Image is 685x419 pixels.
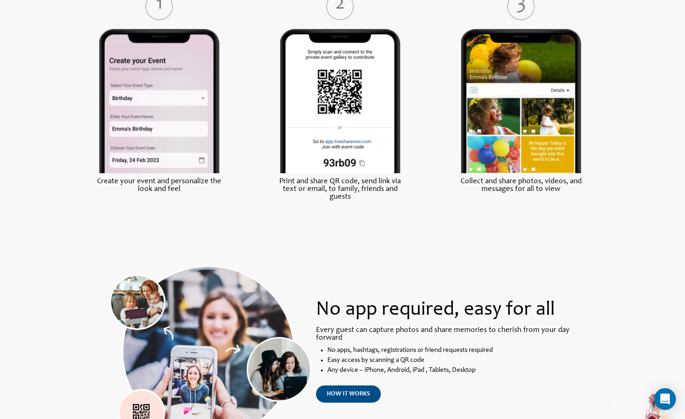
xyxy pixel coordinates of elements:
[654,388,676,410] div: Open Intercom Messenger
[316,385,381,403] a: how it works
[327,391,370,397] span: how it works
[93,178,225,193] label: Create your event and personalize the look and feel
[99,29,220,173] img: Live Share Photos
[316,300,555,320] span: No app required, easy for all
[280,29,401,173] img: Liveshare Moment
[327,365,571,375] li: Any device – iPhone, Android, iPad , Tablets
[327,346,571,356] li: No apps, hashtags, registrations or friend requests required
[461,29,582,173] img: Live Share Photos
[274,178,406,201] label: Print and share QR code, send link via text or email, to family, friends and guests
[316,326,571,342] label: Every guest can capture photos and share memories to cherish from your day forward
[327,356,571,365] li: Easy access by scanning a QR code
[449,367,476,374] span: , Desktop
[455,178,587,193] label: Collect and share photos, videos, and messages for all to view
